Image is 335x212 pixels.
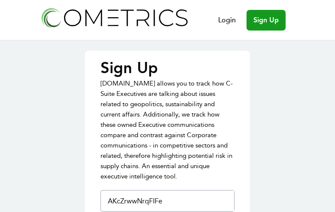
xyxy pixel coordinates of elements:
img: Cometrics logo [39,5,189,30]
p: [DOMAIN_NAME] allows you to track how C-Suite Executives are talking about issues related to geop... [100,78,234,181]
a: Sign Up [247,10,286,31]
a: Login [218,15,236,25]
p: Sign Up [100,59,234,77]
input: First Name [104,190,234,211]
